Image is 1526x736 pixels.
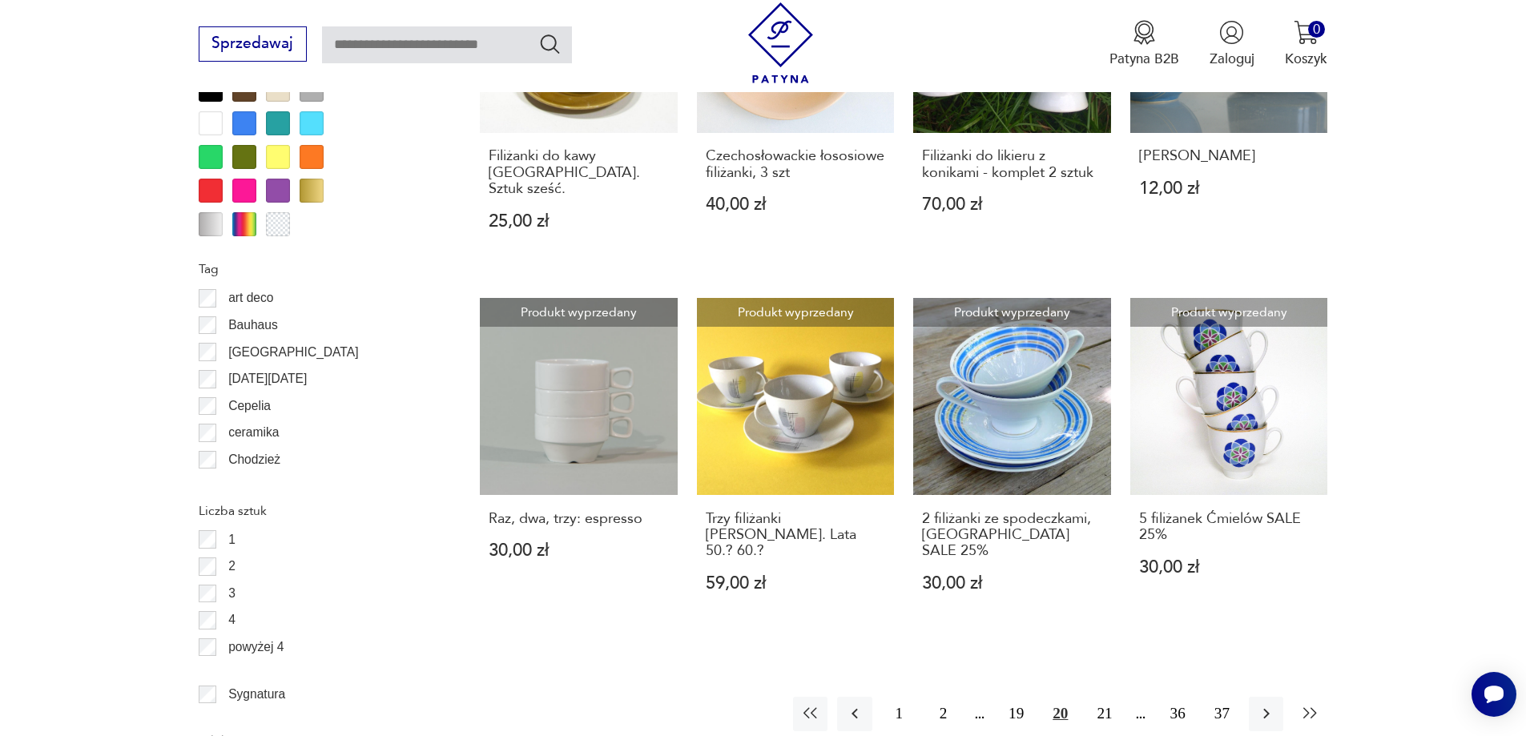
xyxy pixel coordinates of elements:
p: Tag [199,259,434,280]
p: Bauhaus [228,315,278,336]
p: 2 [228,556,236,577]
p: 59,00 zł [706,575,886,592]
p: 30,00 zł [922,575,1102,592]
a: Sprzedawaj [199,38,307,51]
p: powyżej 4 [228,637,284,658]
h3: [PERSON_NAME] [1139,148,1319,164]
p: art deco [228,288,273,308]
a: Produkt wyprzedany5 filiżanek Ćmielów SALE 25%5 filiżanek Ćmielów SALE 25%30,00 zł [1130,298,1328,629]
a: Produkt wyprzedany2 filiżanki ze spodeczkami, DDR SALE 25%2 filiżanki ze spodeczkami, [GEOGRAPHIC... [913,298,1111,629]
img: Ikonka użytkownika [1219,20,1244,45]
p: Ćmielów [228,476,276,497]
p: Koszyk [1285,50,1327,68]
button: Zaloguj [1210,20,1254,68]
h3: Czechosłowackie łososiowe filiżanki, 3 szt [706,148,886,181]
p: 30,00 zł [1139,559,1319,576]
button: Sprzedawaj [199,26,307,62]
p: [GEOGRAPHIC_DATA] [228,342,358,363]
button: 0Koszyk [1285,20,1327,68]
p: Patyna B2B [1109,50,1179,68]
p: 3 [228,583,236,604]
button: 19 [999,697,1033,731]
a: Produkt wyprzedanyRaz, dwa, trzy: espressoRaz, dwa, trzy: espresso30,00 zł [480,298,678,629]
a: Produkt wyprzedanyTrzy filiżanki Karoliny. Lata 50.? 60.?Trzy filiżanki [PERSON_NAME]. Lata 50.? ... [697,298,895,629]
button: 20 [1043,697,1077,731]
button: 37 [1205,697,1239,731]
p: [DATE][DATE] [228,368,307,389]
p: Zaloguj [1210,50,1254,68]
a: Ikona medaluPatyna B2B [1109,20,1179,68]
button: 2 [926,697,960,731]
p: ceramika [228,422,279,443]
h3: 2 filiżanki ze spodeczkami, [GEOGRAPHIC_DATA] SALE 25% [922,511,1102,560]
p: 4 [228,609,236,630]
iframe: Smartsupp widget button [1472,672,1516,717]
h3: Filiżanki do likieru z konikami - komplet 2 sztuk [922,148,1102,181]
p: Cepelia [228,396,271,416]
h3: Trzy filiżanki [PERSON_NAME]. Lata 50.? 60.? [706,511,886,560]
p: Sygnatura [228,684,285,705]
p: 40,00 zł [706,196,886,213]
img: Ikona medalu [1132,20,1157,45]
img: Patyna - sklep z meblami i dekoracjami vintage [740,2,821,83]
button: 21 [1087,697,1121,731]
p: Chodzież [228,449,280,470]
h3: Filiżanki do kawy [GEOGRAPHIC_DATA]. Sztuk sześć. [489,148,669,197]
p: 12,00 zł [1139,180,1319,197]
button: 1 [882,697,916,731]
p: Liczba sztuk [199,501,434,521]
p: 1 [228,529,236,550]
button: Szukaj [538,32,562,55]
button: Patyna B2B [1109,20,1179,68]
h3: Raz, dwa, trzy: espresso [489,511,669,527]
button: 36 [1161,697,1195,731]
p: 25,00 zł [489,213,669,230]
img: Ikona koszyka [1294,20,1319,45]
h3: 5 filiżanek Ćmielów SALE 25% [1139,511,1319,544]
div: 0 [1308,21,1325,38]
p: 70,00 zł [922,196,1102,213]
p: 30,00 zł [489,542,669,559]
